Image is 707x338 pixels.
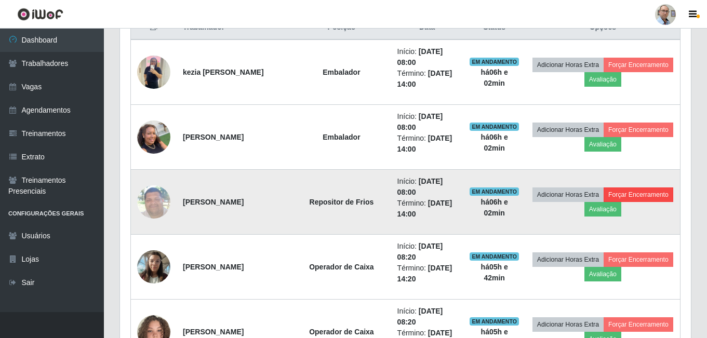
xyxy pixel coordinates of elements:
[323,68,360,76] strong: Embalador
[17,8,63,21] img: CoreUI Logo
[532,123,604,137] button: Adicionar Horas Extra
[397,263,457,285] li: Término:
[470,58,519,66] span: EM ANDAMENTO
[397,176,457,198] li: Início:
[604,317,673,332] button: Forçar Encerramento
[584,267,621,281] button: Avaliação
[604,252,673,267] button: Forçar Encerramento
[397,241,457,263] li: Início:
[137,115,170,159] img: 1748984234309.jpeg
[481,133,508,152] strong: há 06 h e 02 min
[584,137,621,152] button: Avaliação
[397,198,457,220] li: Término:
[397,177,443,196] time: [DATE] 08:00
[183,263,244,271] strong: [PERSON_NAME]
[137,180,170,224] img: 1697490161329.jpeg
[481,68,508,87] strong: há 06 h e 02 min
[397,242,443,261] time: [DATE] 08:20
[532,187,604,202] button: Adicionar Horas Extra
[532,58,604,72] button: Adicionar Horas Extra
[481,198,508,217] strong: há 06 h e 02 min
[183,328,244,336] strong: [PERSON_NAME]
[532,252,604,267] button: Adicionar Horas Extra
[309,263,374,271] strong: Operador de Caixa
[397,112,443,131] time: [DATE] 08:00
[323,133,360,141] strong: Embalador
[470,252,519,261] span: EM ANDAMENTO
[397,306,457,328] li: Início:
[397,68,457,90] li: Término:
[397,111,457,133] li: Início:
[137,50,170,94] img: 1754049721620.jpeg
[470,317,519,326] span: EM ANDAMENTO
[584,72,621,87] button: Avaliação
[397,47,443,66] time: [DATE] 08:00
[604,123,673,137] button: Forçar Encerramento
[309,328,374,336] strong: Operador de Caixa
[470,123,519,131] span: EM ANDAMENTO
[397,133,457,155] li: Término:
[397,46,457,68] li: Início:
[183,133,244,141] strong: [PERSON_NAME]
[137,245,170,289] img: 1735410099606.jpeg
[481,263,508,282] strong: há 05 h e 42 min
[397,307,443,326] time: [DATE] 08:20
[604,58,673,72] button: Forçar Encerramento
[470,187,519,196] span: EM ANDAMENTO
[532,317,604,332] button: Adicionar Horas Extra
[183,198,244,206] strong: [PERSON_NAME]
[584,202,621,217] button: Avaliação
[310,198,374,206] strong: Repositor de Frios
[604,187,673,202] button: Forçar Encerramento
[183,68,264,76] strong: kezia [PERSON_NAME]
